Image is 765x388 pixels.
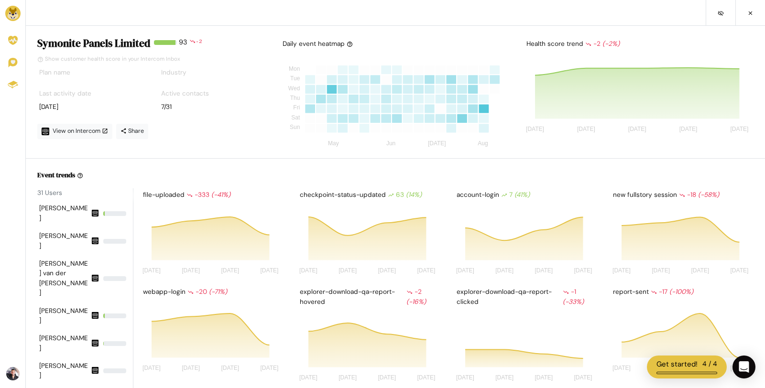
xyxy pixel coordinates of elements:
[103,211,126,216] div: 6.970260223048327%
[290,124,300,130] tspan: Sun
[417,374,435,381] tspan: [DATE]
[283,39,353,49] div: Daily event heatmap
[495,374,514,381] tspan: [DATE]
[292,114,301,121] tspan: Sat
[103,239,126,244] div: 0%
[501,190,530,200] div: 7
[53,127,108,135] span: View on Intercom
[386,140,395,147] tspan: Jun
[535,267,553,274] tspan: [DATE]
[221,267,239,274] tspan: [DATE]
[187,287,227,297] div: -20
[525,37,754,51] div: Health score trend
[288,85,300,92] tspan: Wed
[679,126,697,132] tspan: [DATE]
[103,276,126,281] div: 0%
[39,89,91,98] label: Last activity date
[39,334,89,353] div: [PERSON_NAME]
[612,364,631,371] tspan: [DATE]
[669,288,693,296] i: (-100%)
[378,374,396,381] tspan: [DATE]
[406,287,438,307] div: -2
[37,170,75,180] h6: Event trends
[602,40,620,48] i: (-2%)
[585,39,620,49] div: -2
[209,288,227,296] i: (-71%)
[514,191,530,199] i: (41%)
[456,267,474,274] tspan: [DATE]
[39,361,89,381] div: [PERSON_NAME]
[679,190,719,200] div: -18
[478,140,488,147] tspan: Aug
[39,204,89,223] div: [PERSON_NAME]
[196,37,202,54] div: -2
[141,285,284,299] div: webapp-login
[731,364,749,371] tspan: [DATE]
[294,105,300,111] tspan: Fri
[702,359,717,370] div: 4 / 4
[526,126,544,132] tspan: [DATE]
[612,267,631,274] tspan: [DATE]
[141,188,284,202] div: file-uploaded
[299,267,317,274] tspan: [DATE]
[37,37,150,50] h4: Symonite Panels Limited
[161,68,186,77] label: Industry
[161,89,209,98] label: Active contacts
[417,267,435,274] tspan: [DATE]
[732,356,755,378] div: Open Intercom Messenger
[456,374,474,381] tspan: [DATE]
[103,313,126,318] div: 5.947955390334572%
[116,124,148,139] a: Share
[39,231,89,251] div: [PERSON_NAME]
[37,124,112,139] a: View on Intercom
[406,298,426,306] i: (-16%)
[298,285,440,309] div: explorer-download-qa-report-hovered
[651,287,693,297] div: -17
[37,55,180,63] a: Show customer health score in your Intercom Inbox
[290,95,300,101] tspan: Thu
[698,191,719,199] i: (-58%)
[535,374,553,381] tspan: [DATE]
[290,75,300,82] tspan: Tue
[611,188,754,202] div: new fullstory session
[39,306,89,326] div: [PERSON_NAME]
[186,190,230,200] div: -333
[182,267,200,274] tspan: [DATE]
[211,191,230,199] i: (-41%)
[495,267,514,274] tspan: [DATE]
[39,68,70,77] label: Plan name
[221,364,239,371] tspan: [DATE]
[142,267,161,274] tspan: [DATE]
[574,267,592,274] tspan: [DATE]
[730,126,748,132] tspan: [DATE]
[388,190,422,200] div: 63
[652,267,670,274] tspan: [DATE]
[577,126,595,132] tspan: [DATE]
[6,367,20,380] img: Avatar
[328,140,339,147] tspan: May
[563,287,595,307] div: -1
[299,374,317,381] tspan: [DATE]
[298,188,440,202] div: checkpoint-status-updated
[691,267,710,274] tspan: [DATE]
[39,259,89,298] div: [PERSON_NAME] van der [PERSON_NAME]
[103,341,126,346] div: 0.5576208178438662%
[406,191,422,199] i: (14%)
[428,140,446,147] tspan: [DATE]
[455,188,597,202] div: account-login
[261,267,279,274] tspan: [DATE]
[378,267,396,274] tspan: [DATE]
[5,6,21,21] img: Brand
[339,267,357,274] tspan: [DATE]
[39,102,143,112] div: [DATE]
[289,65,300,72] tspan: Mon
[182,364,200,371] tspan: [DATE]
[142,364,161,371] tspan: [DATE]
[261,364,279,371] tspan: [DATE]
[731,267,749,274] tspan: [DATE]
[103,368,126,373] div: 0%
[339,374,357,381] tspan: [DATE]
[455,285,597,309] div: explorer-download-qa-report-clicked
[628,126,646,132] tspan: [DATE]
[37,188,133,198] div: 31 Users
